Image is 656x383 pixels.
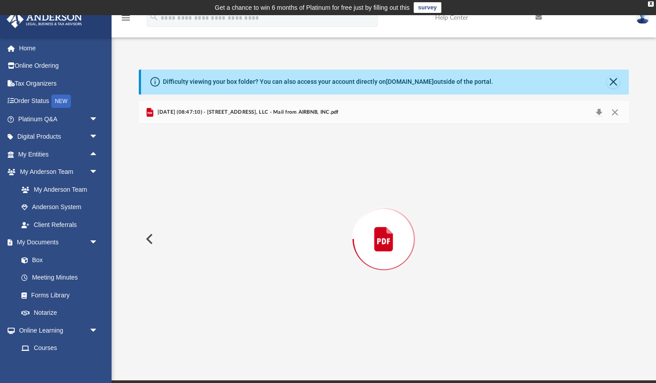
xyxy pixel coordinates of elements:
span: [DATE] (08:47:10) - [STREET_ADDRESS], LLC - Mail from AIRBNB, INC.pdf [155,108,339,116]
a: My Documentsarrow_drop_down [6,234,107,251]
button: Close [607,106,623,119]
span: arrow_drop_down [89,110,107,128]
button: Previous File [139,227,158,251]
a: Online Learningarrow_drop_down [6,321,107,339]
button: Download [591,106,607,119]
span: arrow_drop_down [89,234,107,252]
a: Client Referrals [12,216,107,234]
span: arrow_drop_down [89,128,107,146]
button: Close [607,76,619,88]
a: menu [120,17,131,23]
div: NEW [51,95,71,108]
a: Notarize [12,304,107,322]
a: Digital Productsarrow_drop_down [6,128,112,146]
a: Meeting Minutes [12,269,107,287]
a: Courses [12,339,107,357]
div: close [648,1,654,7]
i: search [149,12,159,22]
a: Forms Library [12,286,103,304]
i: menu [120,12,131,23]
a: My Anderson Teamarrow_drop_down [6,163,107,181]
a: [DOMAIN_NAME] [386,78,434,85]
a: My Entitiesarrow_drop_up [6,145,112,163]
div: Preview [139,101,629,354]
img: User Pic [636,11,649,24]
span: arrow_drop_down [89,163,107,181]
span: arrow_drop_down [89,321,107,340]
div: Get a chance to win 6 months of Platinum for free just by filling out this [215,2,410,13]
a: Box [12,251,103,269]
a: Platinum Q&Aarrow_drop_down [6,110,112,128]
div: Difficulty viewing your box folder? You can also access your account directly on outside of the p... [163,77,493,86]
a: Anderson System [12,198,107,216]
a: Online Ordering [6,57,112,75]
a: Order StatusNEW [6,92,112,111]
a: Home [6,39,112,57]
a: survey [414,2,441,13]
span: arrow_drop_up [89,145,107,164]
a: My Anderson Team [12,181,103,198]
a: Tax Organizers [6,74,112,92]
img: Anderson Advisors Platinum Portal [4,11,85,28]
